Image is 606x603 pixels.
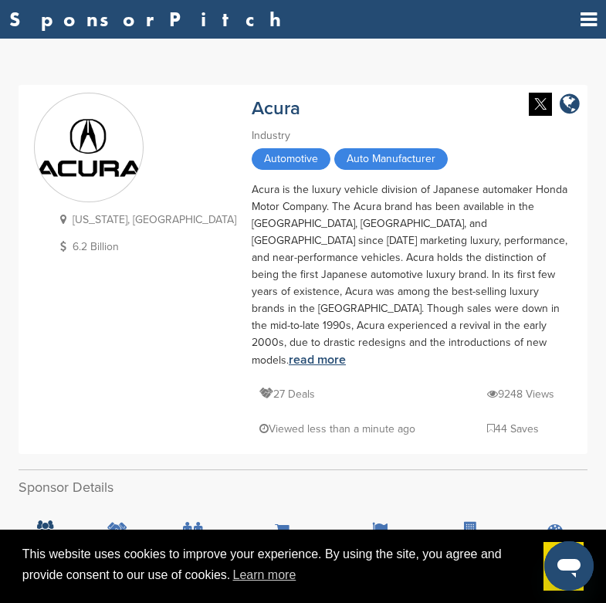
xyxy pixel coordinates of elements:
img: Twitter white [529,93,552,116]
p: 6.2 Billion [53,237,236,256]
a: Acura [252,97,300,120]
iframe: Button to launch messaging window [544,541,594,591]
p: 27 Deals [259,384,315,404]
div: Industry [252,127,572,144]
p: [US_STATE], [GEOGRAPHIC_DATA] [53,210,236,229]
p: 9248 Views [487,384,554,404]
p: 44 Saves [487,419,539,439]
a: learn more about cookies [230,564,298,587]
span: Automotive [252,148,330,170]
h2: Sponsor Details [19,477,587,498]
img: Sponsorpitch & Acura [35,119,143,177]
a: read more [289,352,346,368]
p: Viewed less than a minute ago [259,419,415,439]
div: Acura is the luxury vehicle division of Japanese automaker Honda Motor Company. The Acura brand h... [252,181,572,369]
span: Auto Manufacturer [334,148,448,170]
a: dismiss cookie message [543,542,584,591]
a: company link [560,93,580,118]
span: This website uses cookies to improve your experience. By using the site, you agree and provide co... [22,545,532,587]
a: SponsorPitch [9,9,291,29]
